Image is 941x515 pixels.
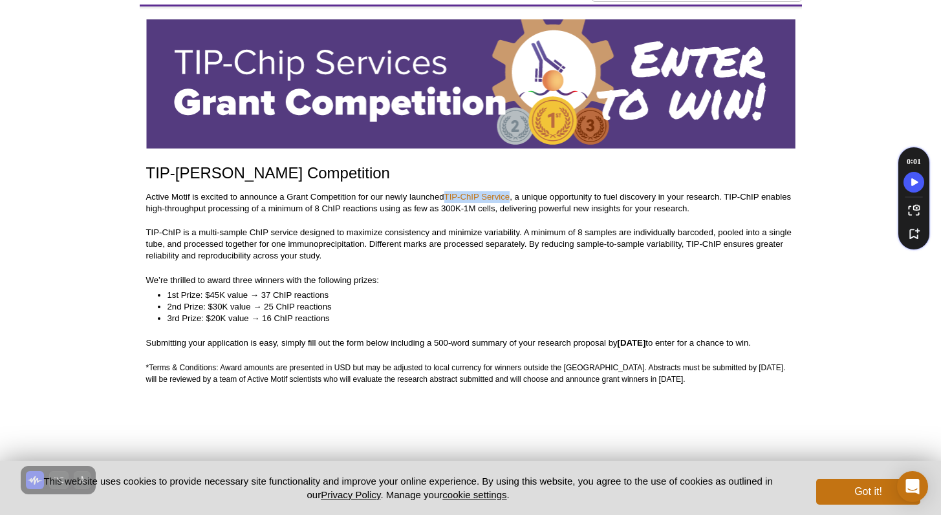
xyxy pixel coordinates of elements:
[168,301,783,313] li: 2nd Prize: $30K value → 25 ChIP reactions
[168,313,783,324] li: 3rd Prize: $20K value → 16 ChIP reactions
[168,289,783,301] li: 1st Prize: $45K value → 37 ChIP reactions
[146,362,795,385] p: *Terms & Conditions: Award amounts are presented in USD but may be adjusted to local currency for...
[444,192,510,202] a: TIP-ChIP Service
[146,19,795,149] img: Active Motif TIP-ChIP Services Grant Competition
[146,191,795,215] p: Active Motif is excited to announce a Grant Competition for our newly launched , a unique opportu...
[816,479,920,505] button: Got it!
[442,489,506,500] button: cookie settings
[146,227,795,262] p: TIP-ChIP is a multi-sample ChIP service designed to maximize consistency and minimize variability...
[897,471,928,502] div: Open Intercom Messenger
[321,489,380,500] a: Privacy Policy
[21,474,795,501] p: This website uses cookies to provide necessary site functionality and improve your online experie...
[146,275,795,286] p: We’re thrilled to award three winners with the following prizes:
[618,338,646,348] strong: [DATE]
[146,165,795,184] h1: TIP-[PERSON_NAME] Competition
[146,337,795,349] p: Submitting your application is easy, simply fill out the form below including a 500-word summary ...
